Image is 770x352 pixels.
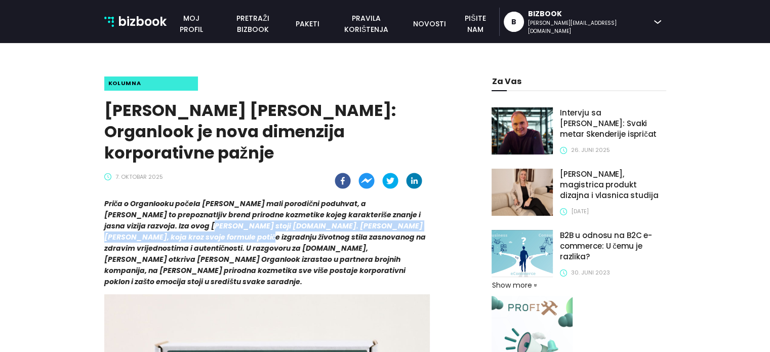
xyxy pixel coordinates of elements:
a: Moj profil [167,13,216,35]
a: pravila korištenja [326,13,407,35]
span: Show more [492,280,532,291]
span: 26. juni 2025 [571,146,610,154]
img: B2B u odnosu na B2C e-commerce: U čemu je razlika? [492,230,552,277]
span: clock-circle [104,173,111,180]
a: bizbook [104,12,167,31]
a: pretraži bizbook [216,13,290,35]
div: [PERSON_NAME][EMAIL_ADDRESS][DOMAIN_NAME] [528,19,649,35]
img: Sabina Talović, magistrica produkt dizajna i vlasnica studija ID Interiors + Design: Enterijer je... [492,169,552,216]
button: linkedin [406,173,422,189]
a: pišite nam [452,13,499,35]
h1: B2B u odnosu na B2C e-commerce: U čemu je razlika? [560,230,666,262]
div: Bizbook [528,9,649,19]
span: clock-circle [560,269,567,277]
a: Intervju sa [PERSON_NAME]: Svaki metar Skenderije ispričat će priču o budućnosti autoindustrije [560,107,666,144]
img: bizbook [104,17,114,27]
strong: Priča o Organlooku počela [PERSON_NAME] mali porodični poduhvat, a [PERSON_NAME] to prepoznatljiv... [104,199,426,287]
h1: [PERSON_NAME] [PERSON_NAME]: Organlook je nova dimenzija korporativne pažnje [104,100,430,164]
a: paketi [290,18,326,29]
a: novosti [407,18,452,29]
img: Intervju sa Emirom Babovićem: Svaki metar Skenderije ispričat će priču o budućnosti autoindustrije [492,107,552,154]
span: kolumna [108,79,141,88]
span: 7. oktobar 2025 [115,173,163,181]
button: facebookmessenger [358,173,375,189]
h1: [PERSON_NAME], magistrica produkt dizajna i vlasnica studija ID Interiors + Design: Enterijer je ... [560,169,666,201]
span: 30. juni 2023 [571,268,610,277]
span: [DATE] [571,207,589,216]
button: twitter [382,173,398,189]
h1: za vas [492,76,666,86]
span: clock-circle [560,147,567,154]
h1: Intervju sa [PERSON_NAME]: Svaki metar Skenderije ispričat će priču o budućnosti autoindustrije [560,107,666,140]
a: B2B u odnosu na B2C e-commerce: U čemu je razlika? [560,230,666,266]
p: bizbook [118,12,167,31]
button: facebook [335,173,351,189]
div: B [511,12,516,32]
a: [PERSON_NAME], magistrica produkt dizajna i vlasnica studija ID Interiors + Design: Enterijer je ... [560,169,666,205]
button: Show more» [492,280,542,291]
span: » [530,284,541,287]
span: clock-circle [560,208,567,215]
